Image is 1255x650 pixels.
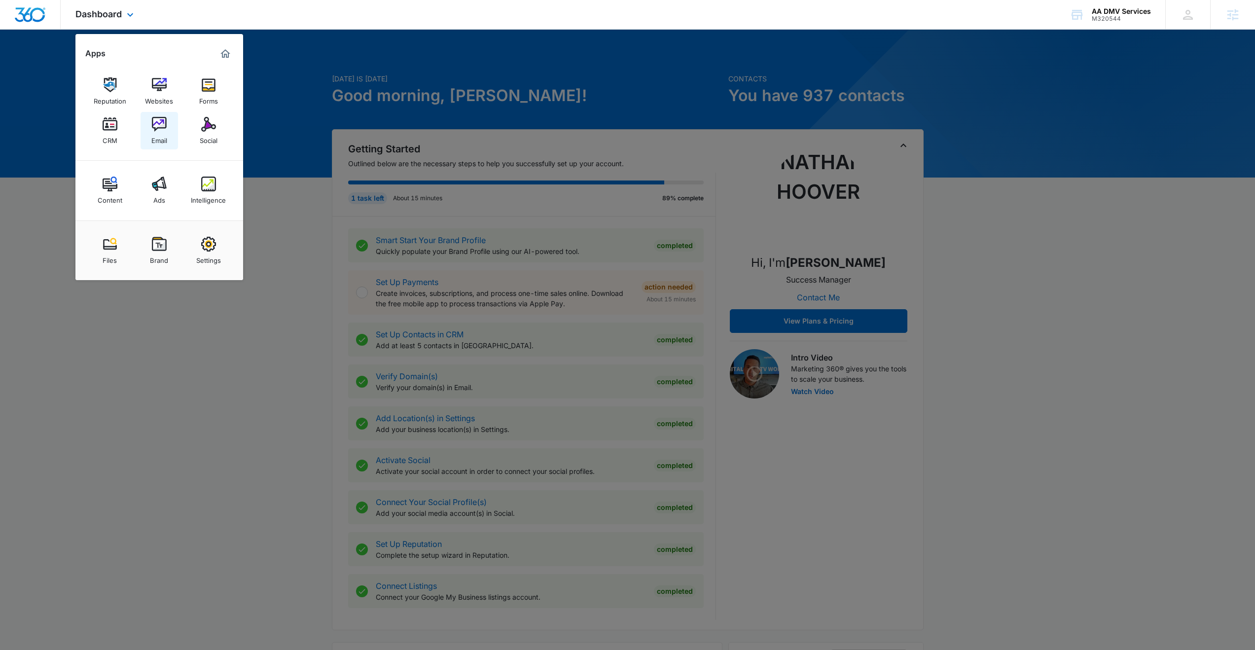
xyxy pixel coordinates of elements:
div: CRM [103,132,117,144]
a: Settings [190,232,227,269]
a: Content [91,172,129,209]
div: Social [200,132,217,144]
a: Brand [141,232,178,269]
a: CRM [91,112,129,149]
div: Forms [199,92,218,105]
a: Websites [141,72,178,110]
a: Ads [141,172,178,209]
div: Ads [153,191,165,204]
a: Reputation [91,72,129,110]
div: account id [1092,15,1151,22]
div: Reputation [94,92,126,105]
h2: Apps [85,49,106,58]
div: Content [98,191,122,204]
a: Forms [190,72,227,110]
div: Intelligence [191,191,226,204]
a: Marketing 360® Dashboard [217,46,233,62]
div: Websites [145,92,173,105]
a: Social [190,112,227,149]
div: Files [103,252,117,264]
div: Settings [196,252,221,264]
span: Dashboard [75,9,122,19]
a: Intelligence [190,172,227,209]
div: Brand [150,252,168,264]
a: Files [91,232,129,269]
a: Email [141,112,178,149]
div: account name [1092,7,1151,15]
div: Email [151,132,167,144]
